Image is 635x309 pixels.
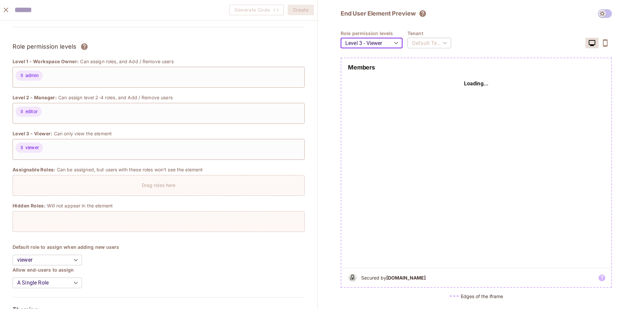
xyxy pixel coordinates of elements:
[57,166,203,173] p: Can be assigned, but users with these roles won’t see the element
[47,202,113,209] p: Will not appear in the element
[13,202,46,209] span: Hidden Roles:
[229,5,284,15] span: Create the element to generate code
[80,43,88,51] svg: Assign roles to different permission levels and grant users the correct rights over each element....
[464,80,489,88] h4: Loading...
[25,108,38,115] span: editor
[341,34,402,52] div: Level 3 - Viewer
[361,275,426,281] h5: Secured by
[229,5,284,15] button: Generate Code
[341,10,415,18] h2: End User Element Preview
[461,293,503,299] h5: Edges of the iframe
[407,34,451,52] div: Default Tenant
[341,30,407,36] h4: Role permission levels
[25,144,39,151] span: viewer
[13,94,57,101] span: Level 2 - Manager:
[288,5,314,15] button: Create
[58,94,173,101] p: Can assign level 2-4 roles, and Add / Remove users
[80,58,173,65] p: Can assign roles, and Add / Remove users
[348,64,605,71] h2: Members
[13,267,305,273] h4: Allow end-users to assign
[419,10,427,18] svg: The element will only show tenant specific content. No user information will be visible across te...
[13,42,76,52] h3: Role permission levels
[13,251,82,269] div: viewer
[13,166,56,173] span: Assignable Roles:
[25,72,39,79] span: admin
[13,130,53,137] span: Level 3 - Viewer:
[347,272,359,284] img: b&w logo
[54,130,112,137] p: Can only view the element
[407,30,456,36] h4: Tenant
[386,275,426,281] b: [DOMAIN_NAME]
[13,244,305,250] h4: Default role to assign when adding new users
[142,182,176,188] p: Drag roles here
[13,274,82,292] div: A Single Role
[13,58,79,65] span: Level 1 - Workspace Owner:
